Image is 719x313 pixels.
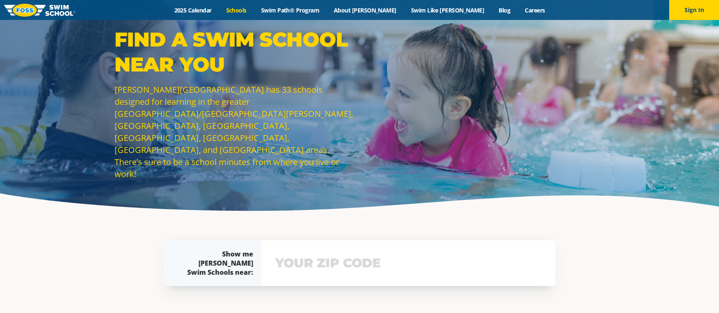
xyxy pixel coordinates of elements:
[273,251,544,275] input: YOUR ZIP CODE
[4,4,75,17] img: FOSS Swim School Logo
[327,6,404,14] a: About [PERSON_NAME]
[115,27,355,77] p: Find a Swim School Near You
[180,249,253,277] div: Show me [PERSON_NAME] Swim Schools near:
[492,6,518,14] a: Blog
[518,6,552,14] a: Careers
[219,6,254,14] a: Schools
[404,6,492,14] a: Swim Like [PERSON_NAME]
[167,6,219,14] a: 2025 Calendar
[254,6,326,14] a: Swim Path® Program
[115,84,355,180] p: [PERSON_NAME][GEOGRAPHIC_DATA] has 33 schools designed for learning in the greater [GEOGRAPHIC_DA...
